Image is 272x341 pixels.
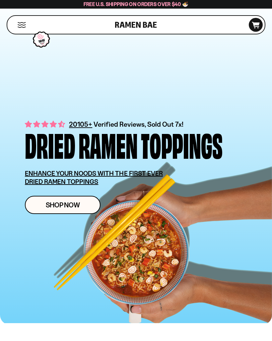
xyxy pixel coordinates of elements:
span: Free U.S. Shipping on Orders over $40 🍜 [84,1,189,7]
span: Shop Now [46,201,80,208]
div: Toppings [141,129,223,159]
span: Verified Reviews, Sold Out 7x! [94,120,183,128]
button: Mobile Menu Trigger [17,22,26,28]
u: ENHANCE YOUR NOODS WITH THE FIRST EVER DRIED RAMEN TOPPINGS [25,169,163,186]
div: Dried [25,129,75,159]
div: Ramen [79,129,138,159]
span: 20105+ [69,119,92,129]
a: Shop Now [25,196,101,214]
